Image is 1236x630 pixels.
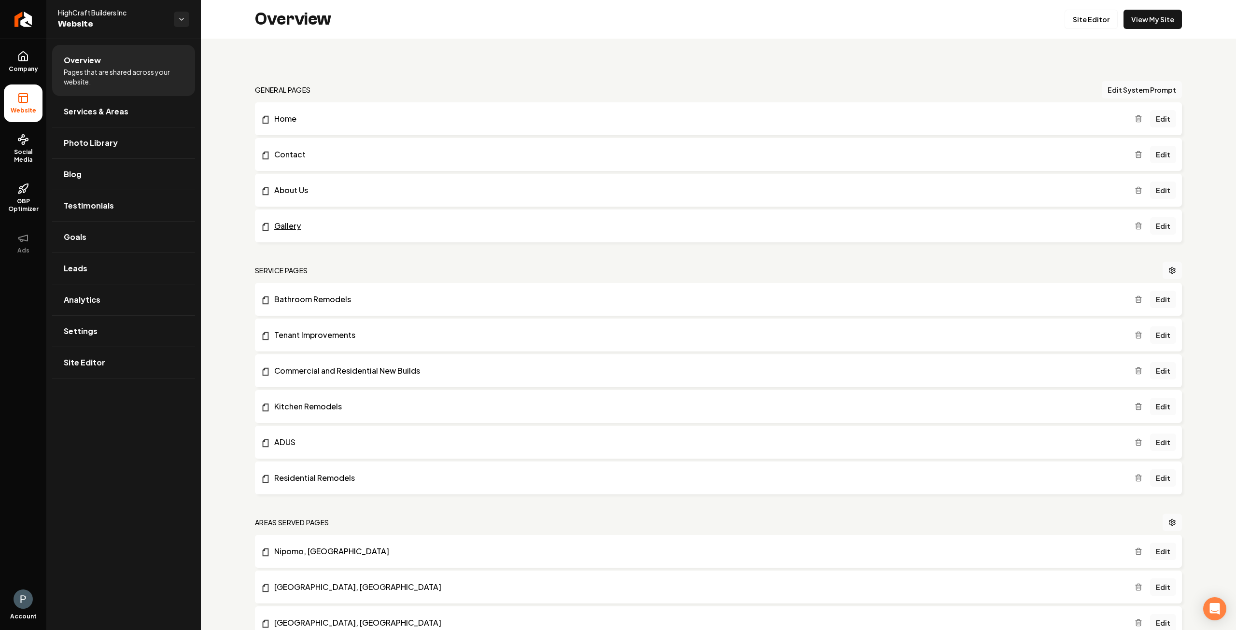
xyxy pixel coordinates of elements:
[1124,10,1182,29] a: View My Site
[5,65,42,73] span: Company
[1150,291,1176,308] a: Edit
[14,589,33,609] img: Paul Edwards
[14,247,33,254] span: Ads
[4,197,42,213] span: GBP Optimizer
[14,589,33,609] button: Open user button
[64,263,87,274] span: Leads
[1150,326,1176,344] a: Edit
[64,137,118,149] span: Photo Library
[52,159,195,190] a: Blog
[64,106,128,117] span: Services & Areas
[64,55,101,66] span: Overview
[261,581,1135,593] a: [GEOGRAPHIC_DATA], [GEOGRAPHIC_DATA]
[4,43,42,81] a: Company
[1150,362,1176,379] a: Edit
[64,325,98,337] span: Settings
[261,329,1135,341] a: Tenant Improvements
[58,17,166,31] span: Website
[1203,597,1226,620] div: Open Intercom Messenger
[261,294,1135,305] a: Bathroom Remodels
[10,613,37,620] span: Account
[261,220,1135,232] a: Gallery
[4,224,42,262] button: Ads
[58,8,166,17] span: HighCraft Builders Inc
[1150,469,1176,487] a: Edit
[255,266,308,275] h2: Service Pages
[261,149,1135,160] a: Contact
[1150,543,1176,560] a: Edit
[52,253,195,284] a: Leads
[4,148,42,164] span: Social Media
[261,472,1135,484] a: Residential Remodels
[261,436,1135,448] a: ADUS
[14,12,32,27] img: Rebolt Logo
[64,231,86,243] span: Goals
[255,85,311,95] h2: general pages
[64,294,100,306] span: Analytics
[4,175,42,221] a: GBP Optimizer
[52,190,195,221] a: Testimonials
[261,113,1135,125] a: Home
[261,546,1135,557] a: Nipomo, [GEOGRAPHIC_DATA]
[261,401,1135,412] a: Kitchen Remodels
[1150,578,1176,596] a: Edit
[1150,398,1176,415] a: Edit
[1150,146,1176,163] a: Edit
[52,127,195,158] a: Photo Library
[1150,434,1176,451] a: Edit
[52,347,195,378] a: Site Editor
[1102,81,1182,98] button: Edit System Prompt
[52,222,195,252] a: Goals
[52,284,195,315] a: Analytics
[4,126,42,171] a: Social Media
[7,107,40,114] span: Website
[64,168,82,180] span: Blog
[64,67,183,86] span: Pages that are shared across your website.
[1150,182,1176,199] a: Edit
[1150,217,1176,235] a: Edit
[261,617,1135,629] a: [GEOGRAPHIC_DATA], [GEOGRAPHIC_DATA]
[255,518,329,527] h2: Areas Served Pages
[255,10,331,29] h2: Overview
[1065,10,1118,29] a: Site Editor
[52,96,195,127] a: Services & Areas
[64,200,114,211] span: Testimonials
[64,357,105,368] span: Site Editor
[261,365,1135,377] a: Commercial and Residential New Builds
[261,184,1135,196] a: About Us
[52,316,195,347] a: Settings
[1150,110,1176,127] a: Edit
